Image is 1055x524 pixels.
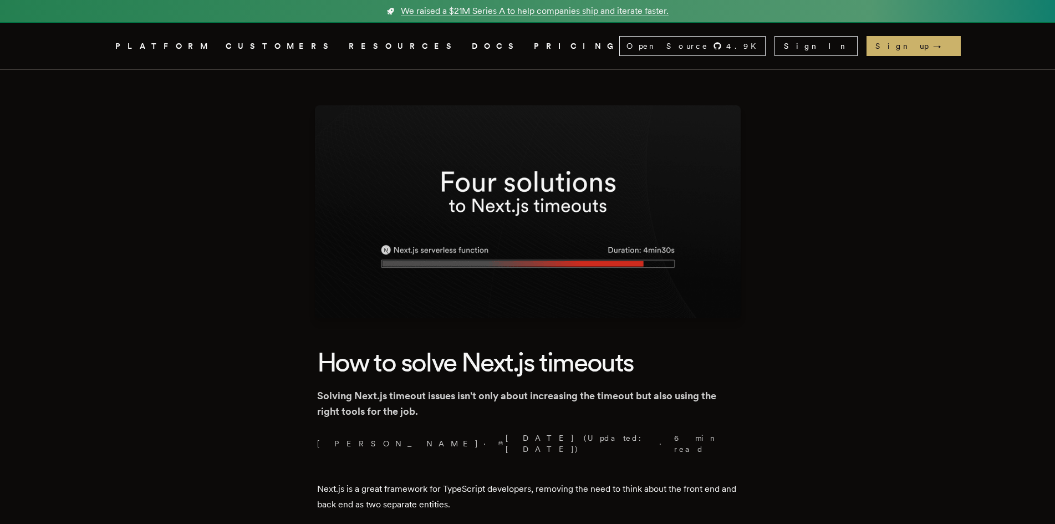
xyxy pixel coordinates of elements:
[317,433,738,455] p: · ·
[115,39,212,53] button: PLATFORM
[84,23,971,69] nav: Global
[498,433,655,455] span: [DATE] (Updated: [DATE] )
[933,40,952,52] span: →
[674,433,731,455] span: 6 min read
[349,39,458,53] button: RESOURCES
[317,438,479,449] a: [PERSON_NAME]
[626,40,709,52] span: Open Source
[726,40,763,52] span: 4.9 K
[317,481,738,512] p: Next.js is a great framework for TypeScript developers, removing the need to think about the fron...
[315,105,741,318] img: Featured image for How to solve Next.js timeouts blog post
[534,39,619,53] a: PRICING
[226,39,335,53] a: CUSTOMERS
[472,39,521,53] a: DOCS
[401,4,669,18] span: We raised a $21M Series A to help companies ship and iterate faster.
[867,36,961,56] a: Sign up
[317,388,738,419] p: Solving Next.js timeout issues isn't only about increasing the timeout but also using the right t...
[774,36,858,56] a: Sign In
[317,345,738,379] h1: How to solve Next.js timeouts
